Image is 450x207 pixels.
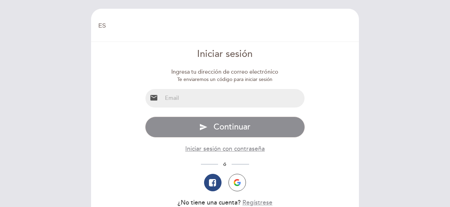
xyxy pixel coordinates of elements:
i: send [199,123,208,131]
button: Regístrese [242,198,272,207]
input: Email [162,89,305,108]
button: Iniciar sesión con contraseña [185,145,265,153]
span: ó [218,161,232,167]
img: icon-google.png [234,179,241,186]
span: Continuar [213,122,250,132]
button: send Continuar [145,117,305,138]
span: ¿No tiene una cuenta? [178,199,241,206]
i: email [150,94,158,102]
div: Te enviaremos un código para iniciar sesión [145,76,305,83]
div: Ingresa tu dirección de correo electrónico [145,68,305,76]
div: Iniciar sesión [145,47,305,61]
